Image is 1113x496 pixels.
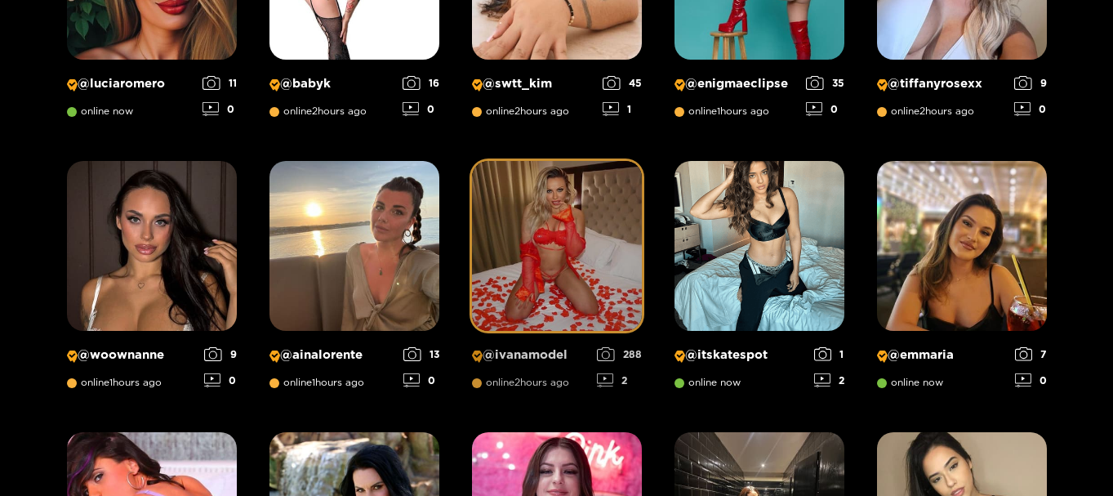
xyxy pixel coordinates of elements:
div: 13 [403,347,439,361]
span: online now [67,105,133,117]
div: 35 [806,76,844,90]
div: 1 [603,102,642,116]
span: online 1 hours ago [67,377,162,388]
span: online now [877,377,943,388]
div: 0 [203,102,237,116]
div: 45 [603,76,642,90]
img: Creator Profile Image: woownanne [67,161,237,331]
a: Creator Profile Image: ivanamodel@ivanamodelonline2hours ago2882 [472,161,642,400]
p: @ emmaria [877,347,1007,363]
div: 2 [814,373,844,387]
p: @ woownanne [67,347,196,363]
div: 0 [1015,373,1047,387]
p: @ enigmaeclipse [674,76,798,92]
span: online 1 hours ago [674,105,769,117]
p: @ tiffanyrosexx [877,76,1006,92]
img: Creator Profile Image: itskatespot [674,161,844,331]
p: @ ainalorente [269,347,395,363]
a: Creator Profile Image: itskatespot@itskatespotonline now12 [674,161,844,400]
p: @ swtt_kim [472,76,594,92]
p: @ itskatespot [674,347,806,363]
a: Creator Profile Image: ainalorente@ainalorenteonline1hours ago130 [269,161,439,400]
div: 0 [403,373,439,387]
div: 0 [403,102,439,116]
div: 0 [1014,102,1047,116]
span: online 1 hours ago [269,377,364,388]
img: Creator Profile Image: ainalorente [269,161,439,331]
span: online 2 hours ago [877,105,974,117]
p: @ luciaromero [67,76,194,92]
span: online now [674,377,741,388]
p: @ ivanamodel [472,347,589,363]
div: 16 [403,76,439,90]
div: 11 [203,76,237,90]
a: Creator Profile Image: woownanne@woownanneonline1hours ago90 [67,161,237,400]
div: 288 [597,347,642,361]
div: 0 [806,102,844,116]
span: online 2 hours ago [269,105,367,117]
span: online 2 hours ago [472,377,569,388]
p: @ babyk [269,76,394,92]
span: online 2 hours ago [472,105,569,117]
div: 2 [597,373,642,387]
div: 9 [204,347,237,361]
div: 7 [1015,347,1047,361]
div: 9 [1014,76,1047,90]
div: 0 [204,373,237,387]
div: 1 [814,347,844,361]
img: Creator Profile Image: emmaria [877,161,1047,331]
a: Creator Profile Image: emmaria@emmariaonline now70 [877,161,1047,400]
img: Creator Profile Image: ivanamodel [472,161,642,331]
